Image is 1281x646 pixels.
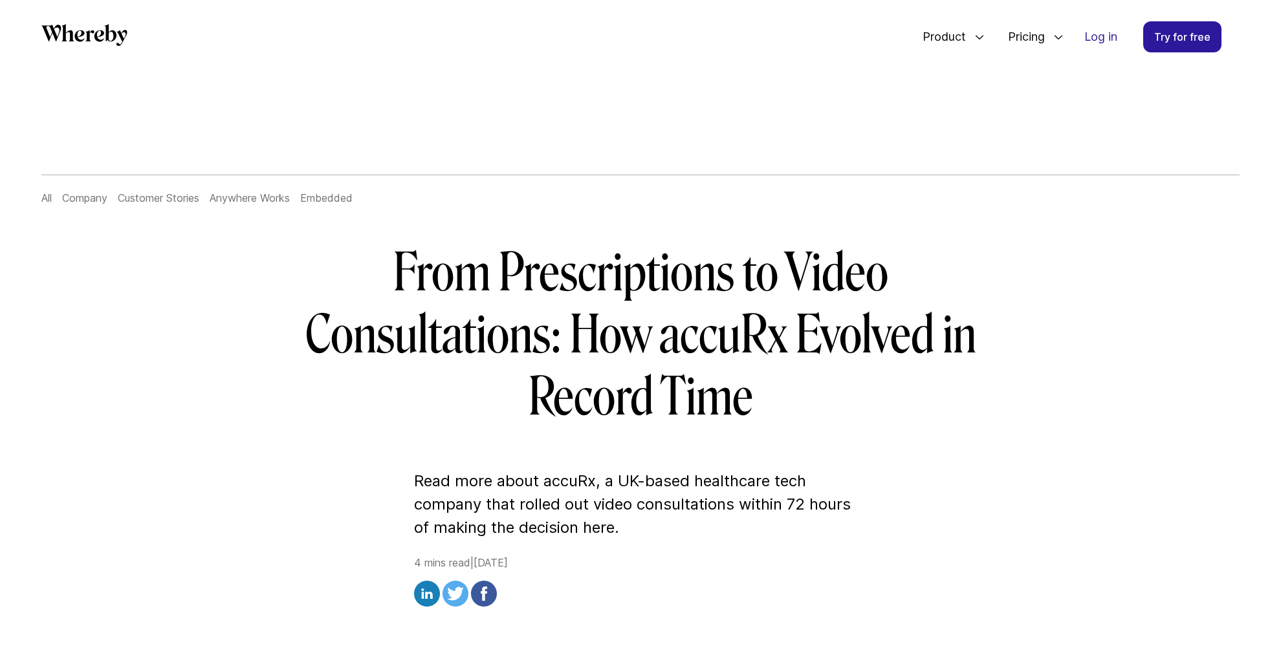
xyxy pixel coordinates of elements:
a: Embedded [300,191,353,204]
p: Read more about accuRx, a UK-based healthcare tech company that rolled out video consultations wi... [414,469,867,539]
span: Product [910,16,969,58]
span: Pricing [995,16,1048,58]
a: Anywhere Works [210,191,290,204]
img: linkedin [414,581,440,607]
h1: From Prescriptions to Video Consultations: How accuRx Evolved in Record Time [268,242,1013,428]
a: Company [62,191,107,204]
img: facebook [471,581,497,607]
img: twitter [443,581,468,607]
div: 4 mins read | [DATE] [414,555,867,610]
a: All [41,191,52,204]
a: Customer Stories [118,191,199,204]
svg: Whereby [41,24,127,46]
a: Try for free [1143,21,1221,52]
a: Log in [1074,22,1128,52]
a: Whereby [41,24,127,50]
